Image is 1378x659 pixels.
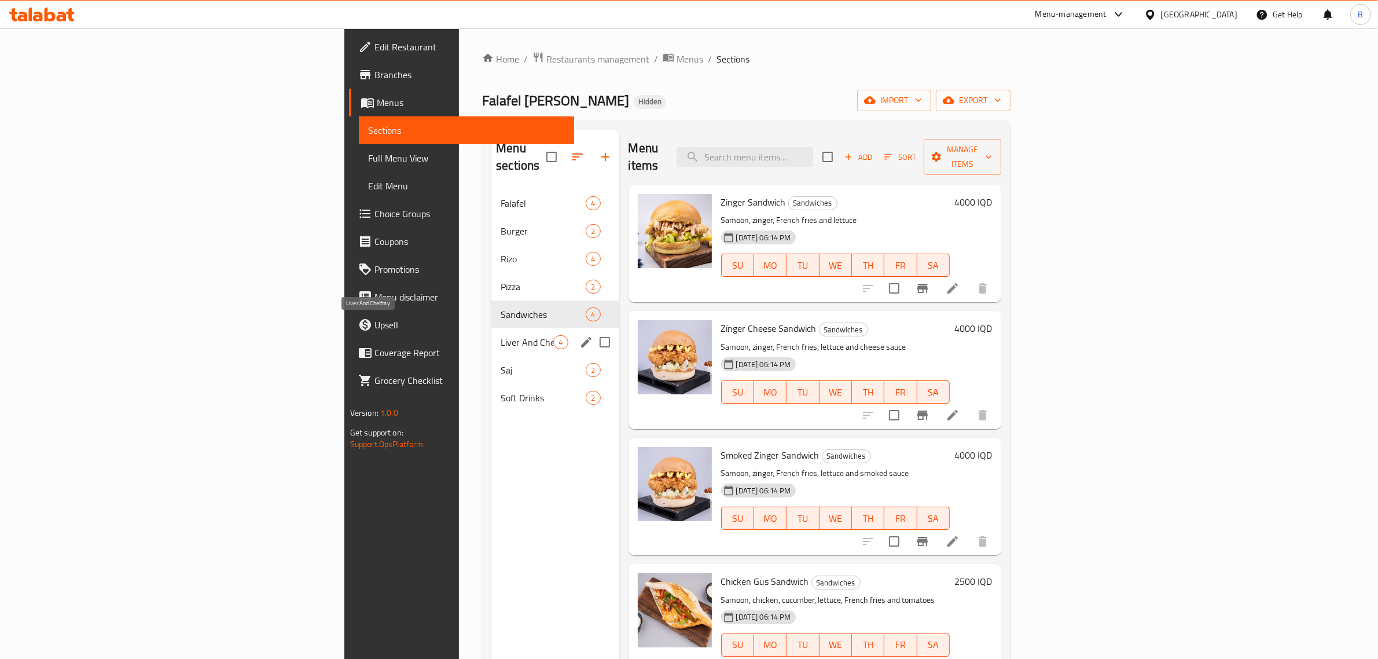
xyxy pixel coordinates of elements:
span: Get support on: [350,425,403,440]
span: Hidden [634,97,666,107]
button: SU [721,634,754,657]
span: Sandwiches [820,323,868,336]
span: TU [791,636,814,653]
span: Coupons [374,235,565,248]
span: SU [726,636,749,653]
span: [DATE] 06:14 PM [732,612,796,623]
button: FR [884,507,917,530]
span: MO [759,510,782,527]
span: Edit Restaurant [374,40,565,54]
span: 2 [586,226,600,237]
a: Promotions [349,255,575,283]
div: items [586,252,600,266]
span: Select to update [882,403,906,427]
span: 2 [586,281,600,292]
a: Edit menu item [946,408,960,422]
button: SA [917,254,950,277]
img: Chicken Gus Sandwich [638,573,712,647]
span: Liver And Chelfray [501,335,553,349]
span: B [1358,8,1363,21]
button: TH [852,507,884,530]
button: delete [969,528,997,555]
button: Sort [881,148,919,166]
span: TU [791,384,814,401]
div: Menu-management [1035,8,1107,21]
span: Chicken Gus Sandwich [721,573,809,590]
a: Edit menu item [946,534,960,548]
span: Sort [884,151,916,164]
a: Restaurants management [532,52,649,67]
button: FR [884,380,917,404]
span: 2 [586,393,600,404]
button: Manage items [924,139,1001,175]
button: Branch-specific-item [909,528,936,555]
button: WE [820,634,852,657]
span: Coverage Report [374,346,565,360]
span: 1.0.0 [380,405,398,420]
button: MO [754,254,787,277]
div: items [586,363,600,377]
div: items [586,280,600,294]
p: Samoon, zinger, French fries, lettuce and cheese sauce [721,340,950,354]
button: FR [884,254,917,277]
img: Smoked Zinger Sandwich [638,447,712,521]
span: Choice Groups [374,207,565,221]
button: FR [884,634,917,657]
button: import [857,90,931,111]
span: WE [824,257,847,274]
h6: 4000 IQD [954,447,992,463]
button: edit [578,334,595,351]
span: TH [857,636,880,653]
div: Sandwiches [788,196,837,210]
button: delete [969,401,997,429]
div: [GEOGRAPHIC_DATA] [1161,8,1237,21]
div: Saj2 [491,356,619,384]
span: Zinger Cheese Sandwich [721,320,817,337]
span: Select to update [882,529,906,554]
a: Menus [349,89,575,116]
div: items [553,335,568,349]
button: SU [721,254,754,277]
div: Sandwiches [822,449,871,463]
span: Select all sections [539,145,564,169]
li: / [708,52,712,66]
div: Sandwiches [811,576,861,590]
span: TH [857,510,880,527]
span: [DATE] 06:14 PM [732,359,796,370]
a: Edit menu item [946,281,960,295]
button: TH [852,634,884,657]
span: 4 [586,254,600,265]
a: Sections [359,116,575,144]
button: SU [721,380,754,404]
span: SU [726,384,749,401]
span: Add item [840,148,877,166]
button: MO [754,380,787,404]
span: Edit Menu [368,179,565,193]
span: Sandwiches [501,307,586,321]
button: Add [840,148,877,166]
span: Rizo [501,252,586,266]
span: FR [889,384,912,401]
span: 4 [586,309,600,320]
span: SU [726,510,749,527]
span: Full Menu View [368,151,565,165]
span: MO [759,257,782,274]
a: Menu disclaimer [349,283,575,311]
h6: 4000 IQD [954,320,992,336]
button: WE [820,380,852,404]
div: Soft Drinks2 [491,384,619,412]
img: Zinger Sandwich [638,194,712,268]
button: TU [787,507,819,530]
button: Add section [591,143,619,171]
button: WE [820,254,852,277]
span: MO [759,636,782,653]
span: TH [857,257,880,274]
span: Promotions [374,262,565,276]
span: TH [857,384,880,401]
a: Support.OpsPlatform [350,437,424,452]
a: Choice Groups [349,200,575,228]
button: WE [820,507,852,530]
span: SA [922,510,945,527]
